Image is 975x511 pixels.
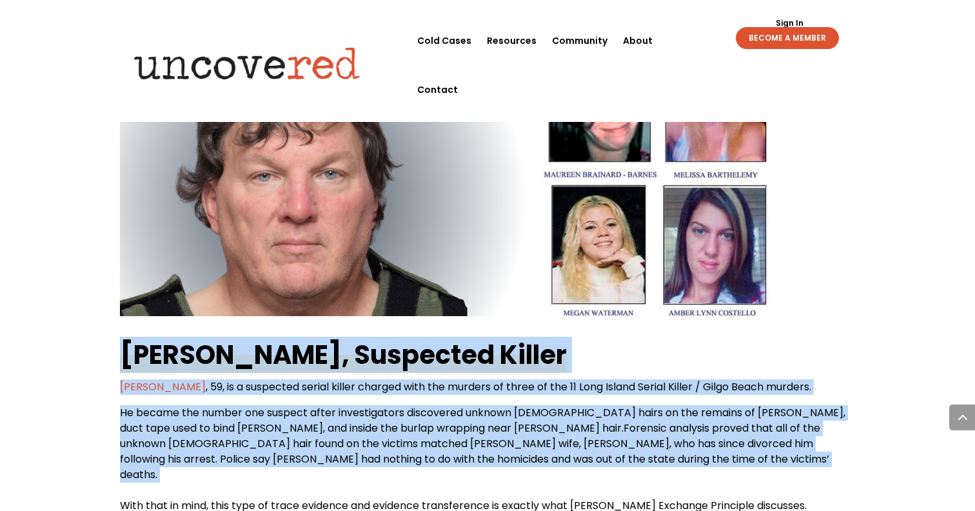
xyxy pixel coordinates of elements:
[120,379,206,394] a: [PERSON_NAME]
[417,16,471,65] a: Cold Cases
[123,38,371,88] img: Uncovered logo
[120,421,829,482] span: Forensic analysis proved that all of the unknown [DEMOGRAPHIC_DATA] hair found on the victims mat...
[120,379,811,394] span: , 59, is a suspected serial killer charged with the murders of three of the 11 Long Island Serial...
[120,337,567,373] a: [PERSON_NAME], Suspected Killer
[120,405,845,436] span: He became the number one suspect after investigators discovered unknown [DEMOGRAPHIC_DATA] hairs ...
[487,16,537,65] a: Resources
[623,16,653,65] a: About
[769,19,811,27] a: Sign In
[417,65,458,114] a: Contact
[552,16,607,65] a: Community
[736,27,839,49] a: BECOME A MEMBER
